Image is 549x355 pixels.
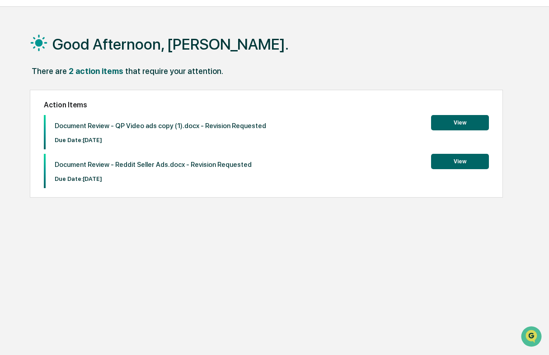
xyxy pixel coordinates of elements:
[125,66,223,76] div: that require your attention.
[23,41,149,51] input: Clear
[66,115,73,122] div: 🗄️
[62,110,116,126] a: 🗄️Attestations
[154,72,164,83] button: Start new chat
[9,69,25,85] img: 1746055101610-c473b297-6a78-478c-a979-82029cc54cd1
[32,66,67,76] div: There are
[55,137,266,143] p: Due Date: [DATE]
[44,101,488,109] h2: Action Items
[520,325,544,350] iframe: Open customer support
[431,154,489,169] button: View
[64,152,109,160] a: Powered byPylon
[431,157,489,165] a: View
[31,78,114,85] div: We're available if you need us!
[69,66,123,76] div: 2 action items
[75,114,112,123] span: Attestations
[5,110,62,126] a: 🖐️Preclearance
[431,118,489,126] a: View
[5,127,61,143] a: 🔎Data Lookup
[31,69,148,78] div: Start new chat
[431,115,489,130] button: View
[90,153,109,160] span: Pylon
[9,115,16,122] div: 🖐️
[9,19,164,33] p: How can we help?
[55,175,252,182] p: Due Date: [DATE]
[52,35,289,53] h1: Good Afternoon, [PERSON_NAME].
[55,122,266,130] p: Document Review - QP Video ads copy (1).docx - Revision Requested
[18,114,58,123] span: Preclearance
[55,161,252,169] p: Document Review - Reddit Seller Ads.docx - Revision Requested
[9,132,16,139] div: 🔎
[18,131,57,140] span: Data Lookup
